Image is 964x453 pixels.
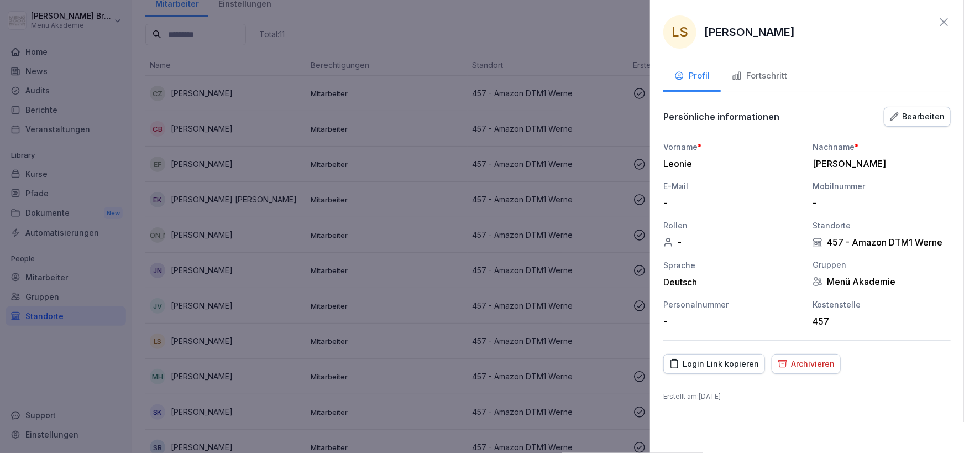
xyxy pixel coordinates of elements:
div: Mobilnummer [813,180,951,192]
div: Deutsch [663,277,801,288]
div: [PERSON_NAME] [813,158,945,169]
button: Fortschritt [721,62,798,92]
div: Archivieren [778,358,835,370]
div: Vorname [663,141,801,153]
div: Standorte [813,220,951,231]
div: - [663,237,801,248]
div: Bearbeiten [890,111,945,123]
div: Kostenstelle [813,299,951,310]
button: Bearbeiten [884,107,951,127]
button: Archivieren [772,354,841,374]
div: Fortschritt [732,70,787,82]
div: 457 - Amazon DTM1 Werne [813,237,951,248]
div: Nachname [813,141,951,153]
button: Login Link kopieren [663,354,765,374]
div: Menü Akademie [813,276,951,287]
div: Leonie [663,158,796,169]
div: LS [663,15,696,49]
div: 457 [813,316,945,327]
div: Sprache [663,259,801,271]
div: - [813,197,945,209]
div: Personalnummer [663,299,801,310]
div: Login Link kopieren [669,358,759,370]
div: E-Mail [663,180,801,192]
p: Erstellt am : [DATE] [663,392,951,402]
div: Gruppen [813,259,951,270]
button: Profil [663,62,721,92]
div: Rollen [663,220,801,231]
p: [PERSON_NAME] [704,24,795,40]
p: Persönliche informationen [663,111,779,122]
div: Profil [674,70,710,82]
div: - [663,316,796,327]
div: - [663,197,796,209]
